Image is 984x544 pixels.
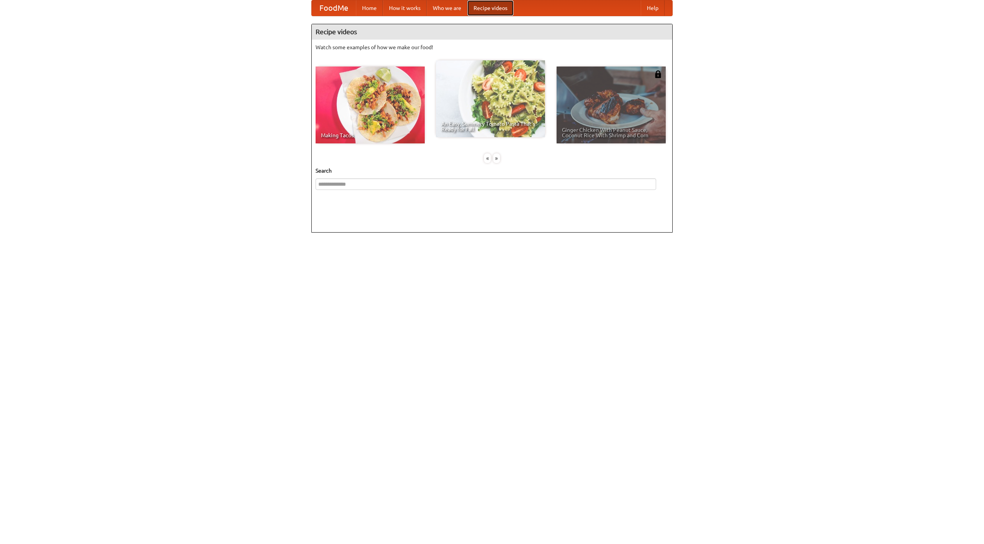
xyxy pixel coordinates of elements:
h5: Search [316,167,668,175]
div: » [493,153,500,163]
a: Home [356,0,383,16]
a: Making Tacos [316,67,425,143]
span: Making Tacos [321,133,419,138]
p: Watch some examples of how we make our food! [316,43,668,51]
a: How it works [383,0,427,16]
a: Who we are [427,0,467,16]
img: 483408.png [654,70,662,78]
a: An Easy, Summery Tomato Pasta That's Ready for Fall [436,60,545,137]
h4: Recipe videos [312,24,672,40]
span: An Easy, Summery Tomato Pasta That's Ready for Fall [441,121,540,132]
div: « [484,153,491,163]
a: FoodMe [312,0,356,16]
a: Help [641,0,665,16]
a: Recipe videos [467,0,514,16]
